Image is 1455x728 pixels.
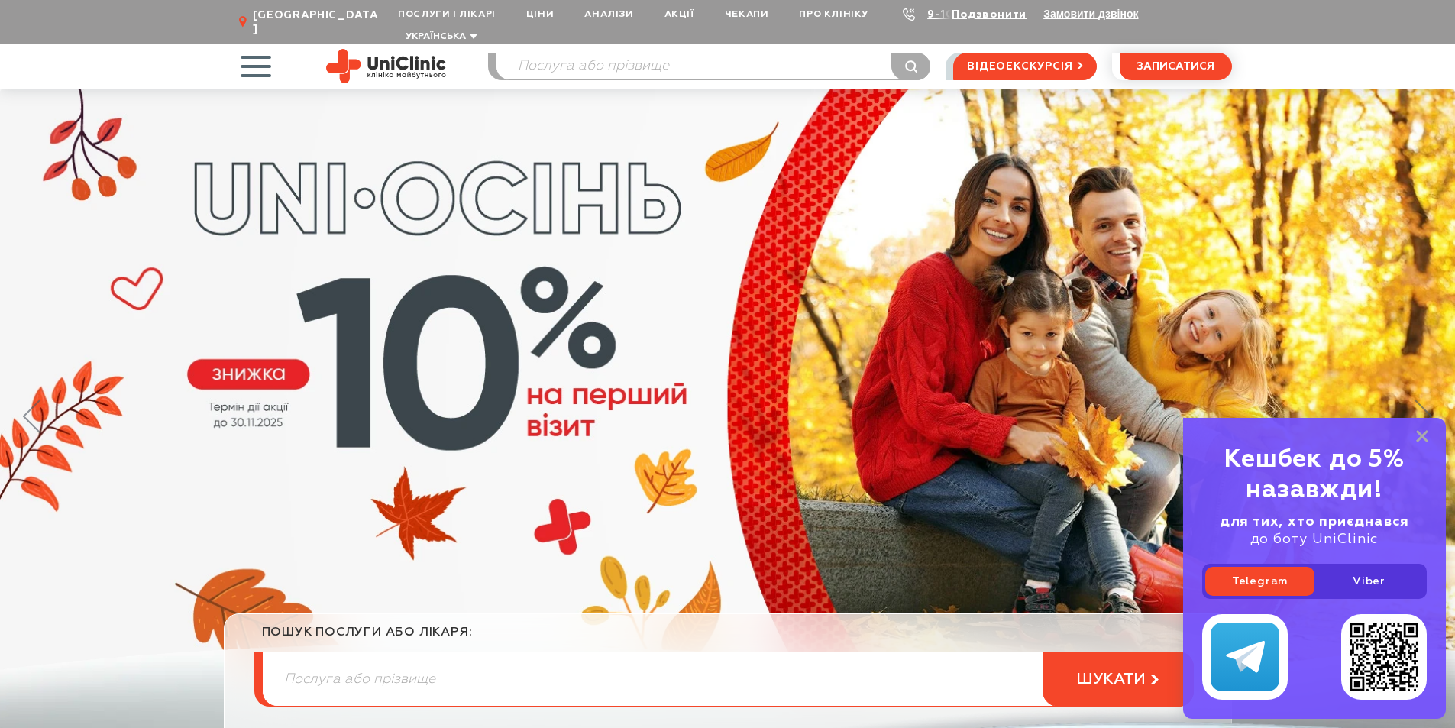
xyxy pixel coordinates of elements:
[253,8,383,36] span: [GEOGRAPHIC_DATA]
[326,49,446,83] img: Uniclinic
[402,31,477,43] button: Українська
[1202,513,1427,548] div: до боту UniClinic
[1043,8,1138,20] button: Замовити дзвінок
[1220,515,1409,529] b: для тих, хто приєднався
[406,32,466,41] span: Українська
[496,53,930,79] input: Послуга або прізвище
[1314,567,1424,596] a: Viber
[1043,652,1194,707] button: шукати
[952,9,1027,20] a: Подзвонити
[967,53,1072,79] span: відеоекскурсія
[927,9,961,20] a: 9-103
[1076,670,1146,689] span: шукати
[1202,445,1427,506] div: Кешбек до 5% назавжди!
[1205,567,1314,596] a: Telegram
[262,625,1194,652] div: пошук послуги або лікаря:
[953,53,1096,80] a: відеоекскурсія
[263,652,1193,706] input: Послуга або прізвище
[1137,61,1214,72] span: записатися
[1120,53,1232,80] button: записатися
